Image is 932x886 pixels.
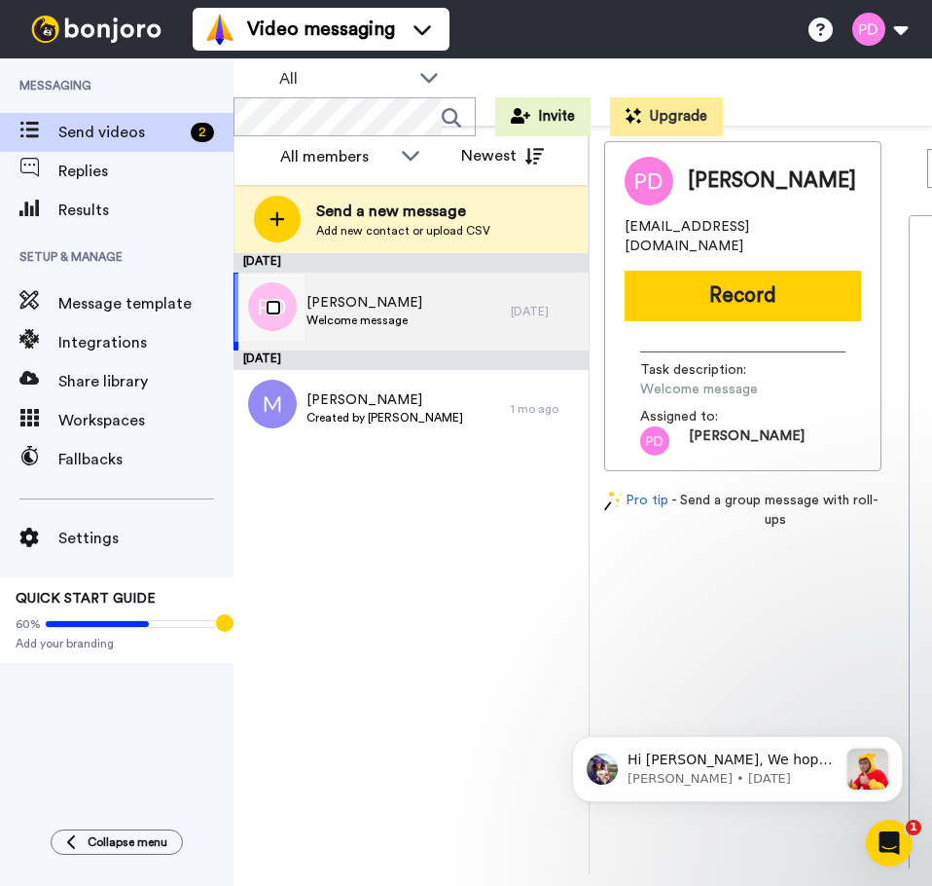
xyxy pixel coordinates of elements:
[688,166,856,196] span: [PERSON_NAME]
[495,97,591,136] button: Invite
[58,409,233,432] span: Workspaces
[610,97,723,136] button: Upgrade
[306,410,463,425] span: Created by [PERSON_NAME]
[306,390,463,410] span: [PERSON_NAME]
[85,73,295,91] p: Message from Amy, sent 1d ago
[247,16,395,43] span: Video messaging
[625,217,861,256] span: [EMAIL_ADDRESS][DOMAIN_NAME]
[306,293,422,313] span: [PERSON_NAME]
[58,121,183,144] span: Send videos
[23,16,169,43] img: bj-logo-header-white.svg
[88,834,167,850] span: Collapse menu
[248,380,297,428] img: m.png
[16,636,218,651] span: Add your branding
[16,616,41,632] span: 60%
[625,271,861,321] button: Record
[216,614,233,632] div: Tooltip anchor
[58,292,233,315] span: Message template
[640,407,776,426] span: Assigned to:
[604,491,622,511] img: magic-wand.svg
[233,253,589,273] div: [DATE]
[306,313,422,328] span: Welcome message
[204,14,235,45] img: vm-color.svg
[58,199,233,222] span: Results
[511,401,579,417] div: 1 mo ago
[640,426,669,456] img: ce133ca6-c7b6-450e-b400-3a7ab1352ef3.png
[58,448,233,471] span: Fallbacks
[640,360,776,380] span: Task description :
[233,351,589,370] div: [DATE]
[447,136,558,175] button: Newest
[604,491,881,530] div: - Send a group message with roll-ups
[543,697,932,833] iframe: Intercom notifications message
[58,331,233,354] span: Integrations
[640,380,825,399] span: Welcome message
[16,592,156,606] span: QUICK START GUIDE
[58,160,233,183] span: Replies
[511,304,579,319] div: [DATE]
[58,370,233,393] span: Share library
[689,426,805,456] span: [PERSON_NAME]
[625,157,673,205] img: Image of Pete Drew
[280,145,391,168] div: All members
[316,200,490,223] span: Send a new message
[604,491,668,530] a: Pro tip
[191,123,214,142] div: 2
[85,55,295,399] span: Hi [PERSON_NAME], We hope you and your customers have been having a great time with [PERSON_NAME]...
[279,67,410,91] span: All
[316,223,490,239] span: Add new contact or upload CSV
[866,820,913,867] iframe: Intercom live chat
[906,820,921,835] span: 1
[51,830,183,855] button: Collapse menu
[58,527,233,550] span: Settings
